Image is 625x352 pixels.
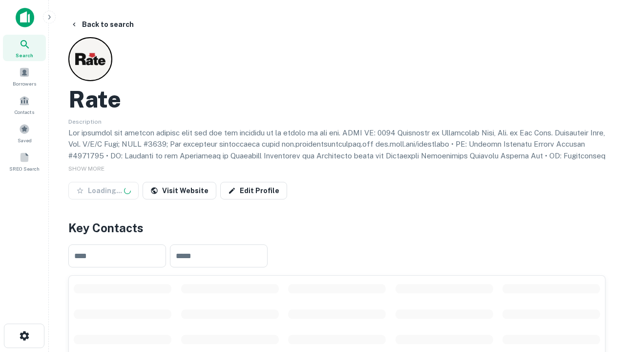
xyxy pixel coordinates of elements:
a: Search [3,35,46,61]
h4: Key Contacts [68,219,605,237]
a: Edit Profile [220,182,287,199]
span: Search [16,51,33,59]
span: SHOW MORE [68,165,104,172]
a: Borrowers [3,63,46,89]
span: SREO Search [9,165,40,173]
span: Contacts [15,108,34,116]
p: Lor ipsumdol sit ametcon adipisc elit sed doe tem incididu ut la etdolo ma ali eni. ADMI VE: 0094... [68,127,605,220]
button: Back to search [66,16,138,33]
span: Borrowers [13,80,36,88]
span: Description [68,118,102,125]
span: Saved [18,136,32,144]
iframe: Chat Widget [576,242,625,289]
a: Contacts [3,91,46,118]
h2: Rate [68,85,121,113]
img: capitalize-icon.png [16,8,34,27]
a: Visit Website [143,182,216,199]
a: SREO Search [3,148,46,175]
a: Saved [3,120,46,146]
